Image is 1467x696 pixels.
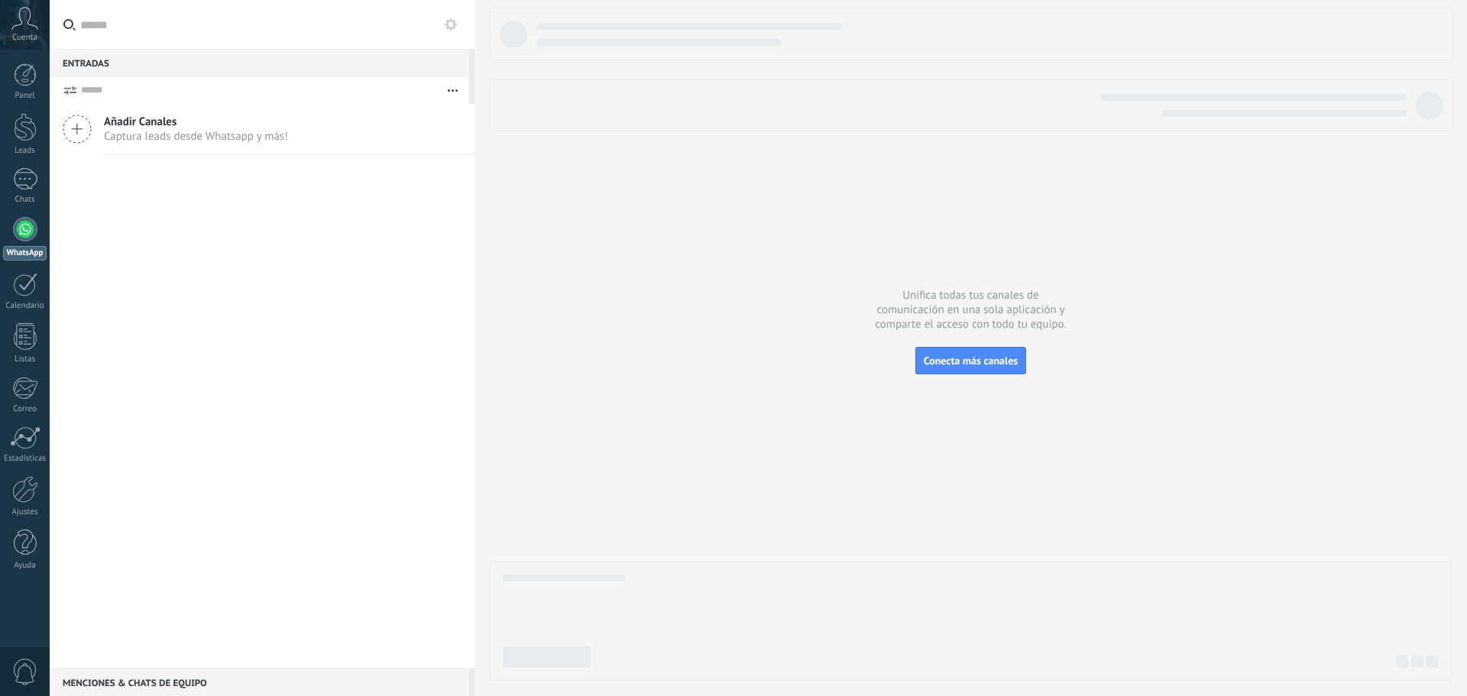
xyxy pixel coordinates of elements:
[3,146,47,156] div: Leads
[3,354,47,364] div: Listas
[3,454,47,464] div: Estadísticas
[3,561,47,571] div: Ayuda
[50,668,469,696] div: Menciones & Chats de equipo
[3,91,47,101] div: Panel
[3,404,47,414] div: Correo
[12,33,37,43] span: Cuenta
[50,49,469,76] div: Entradas
[3,246,47,261] div: WhatsApp
[3,507,47,517] div: Ajustes
[3,195,47,205] div: Chats
[104,129,288,144] span: Captura leads desde Whatsapp y más!
[915,347,1026,374] button: Conecta más canales
[3,301,47,311] div: Calendario
[104,115,288,129] span: Añadir Canales
[924,354,1018,367] span: Conecta más canales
